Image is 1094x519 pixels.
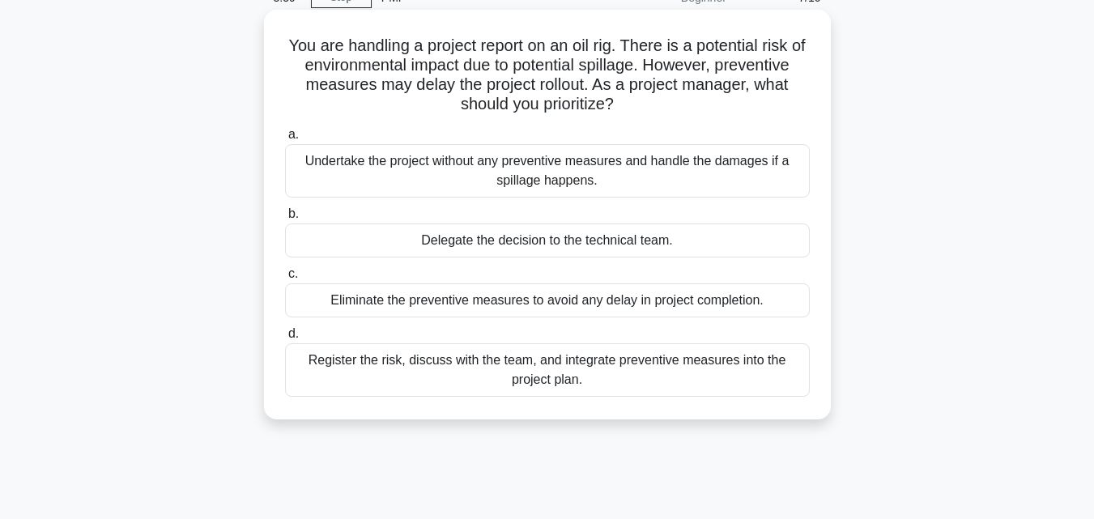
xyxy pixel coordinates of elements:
[288,206,299,220] span: b.
[285,223,810,257] div: Delegate the decision to the technical team.
[283,36,811,115] h5: You are handling a project report on an oil rig. There is a potential risk of environmental impac...
[285,144,810,198] div: Undertake the project without any preventive measures and handle the damages if a spillage happens.
[288,326,299,340] span: d.
[285,283,810,317] div: Eliminate the preventive measures to avoid any delay in project completion.
[285,343,810,397] div: Register the risk, discuss with the team, and integrate preventive measures into the project plan.
[288,127,299,141] span: a.
[288,266,298,280] span: c.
